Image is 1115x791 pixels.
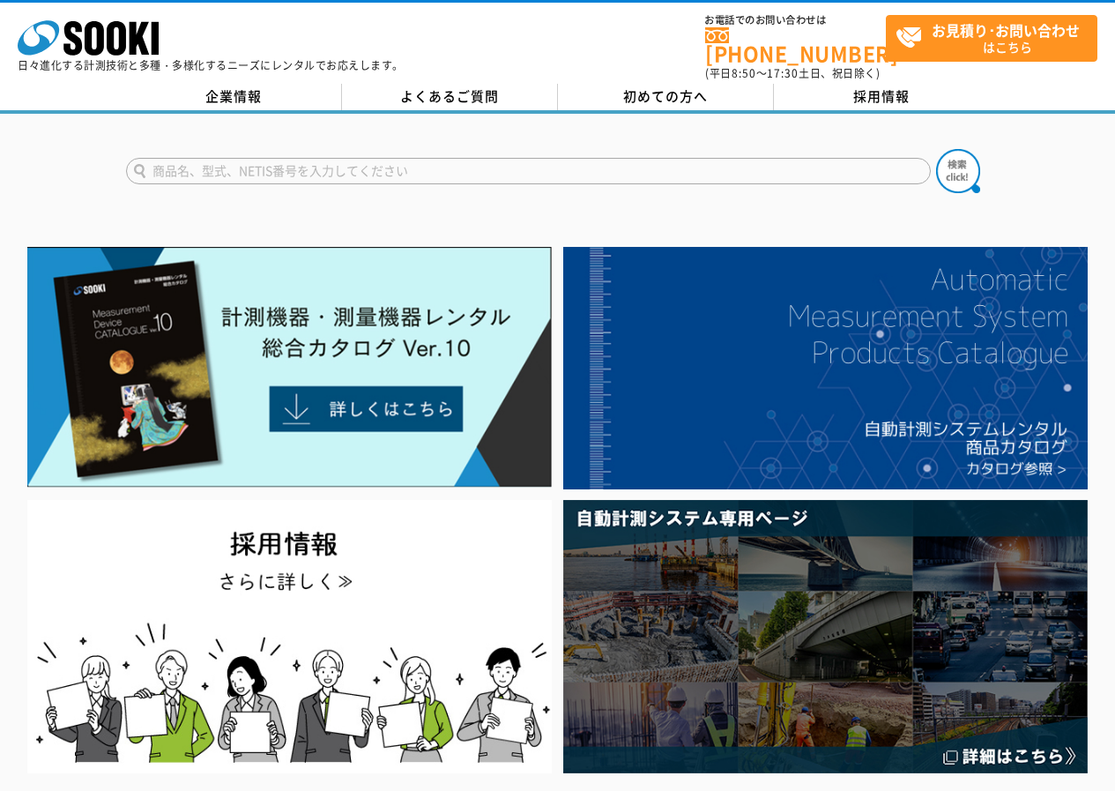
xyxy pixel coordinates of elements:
[767,65,799,81] span: 17:30
[126,84,342,110] a: 企業情報
[623,86,708,106] span: 初めての方へ
[27,500,552,772] img: SOOKI recruit
[18,60,404,71] p: 日々進化する計測技術と多種・多様化するニーズにレンタルでお応えします。
[563,247,1088,489] img: 自動計測システムカタログ
[563,500,1088,772] img: 自動計測システム専用ページ
[705,65,880,81] span: (平日 ～ 土日、祝日除く)
[342,84,558,110] a: よくあるご質問
[126,158,931,184] input: 商品名、型式、NETIS番号を入力してください
[27,247,552,488] img: Catalog Ver10
[774,84,990,110] a: 採用情報
[896,16,1096,60] span: はこちら
[886,15,1097,62] a: お見積り･お問い合わせはこちら
[936,149,980,193] img: btn_search.png
[932,19,1080,41] strong: お見積り･お問い合わせ
[558,84,774,110] a: 初めての方へ
[705,15,886,26] span: お電話でのお問い合わせは
[705,27,886,63] a: [PHONE_NUMBER]
[732,65,756,81] span: 8:50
